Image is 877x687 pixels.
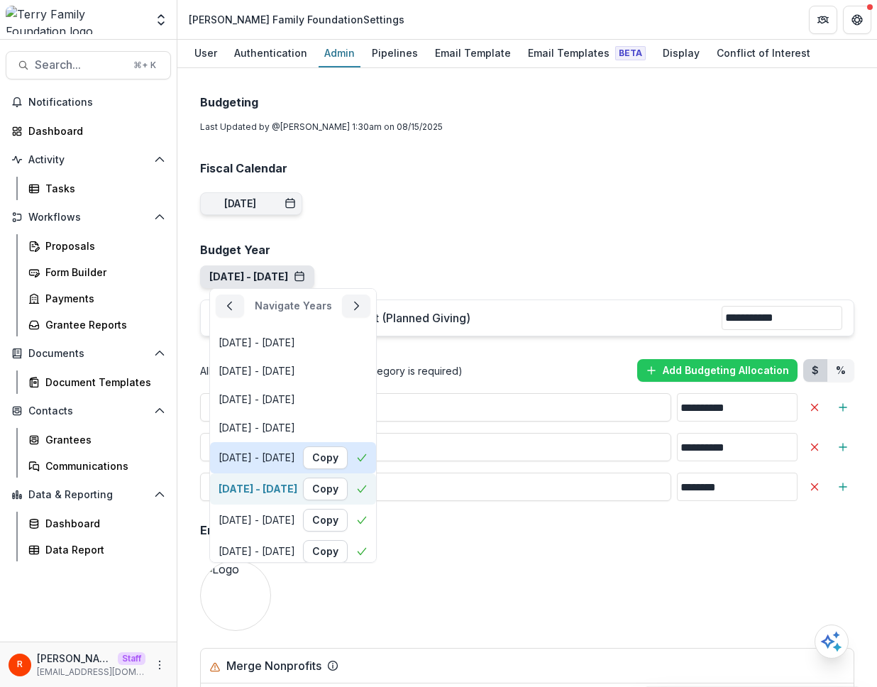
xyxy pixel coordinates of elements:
div: User [189,43,223,63]
button: Add Sub-Category [832,396,854,419]
div: Conflict of Interest [711,43,816,63]
h2: Budgeting [200,96,854,109]
input: Delete AllocationAdd Sub-Category [200,393,671,422]
div: Grantee Reports [45,317,160,332]
a: Tasks [23,177,171,200]
a: Conflict of Interest [711,40,816,67]
button: Copy year [303,509,348,532]
p: [PERSON_NAME] [37,651,112,666]
img: Terry Family Foundation logo [6,6,145,34]
div: [DATE] [224,198,256,210]
button: Open Data & Reporting [6,483,171,506]
a: Data Report [23,538,171,561]
button: Partners [809,6,837,34]
button: Open Contacts [6,400,171,422]
div: Data Report [45,542,160,557]
div: Payments [45,291,160,306]
span: Workflows [28,211,148,224]
nav: breadcrumb [183,9,410,30]
div: Raj [17,660,23,669]
div: Form Builder [45,265,160,280]
button: Open Documents [6,342,171,365]
a: Authentication [228,40,313,67]
div: Authentication [228,43,313,63]
a: Grantees [23,428,171,451]
input: Delete AllocationAdd Sub-Category [200,473,671,501]
input: Total budget year grant budget (Planned Giving) [722,306,842,330]
div: [DATE] - [DATE] [219,337,295,349]
div: Grantees [45,432,160,447]
div: [DATE] - [DATE] [219,394,295,406]
button: Delete Allocation [803,476,826,498]
div: Email Template [429,43,517,63]
p: Total budget year grant budget (Planned Giving) [212,309,722,326]
div: Merge Nonprofits [226,657,321,674]
button: Search... [6,51,171,79]
span: Data & Reporting [28,489,148,501]
div: [DATE] - [DATE] [219,452,295,464]
span: Search... [35,58,125,72]
button: Open Workflows [6,206,171,229]
span: Documents [28,348,148,360]
a: Grantee Reports [23,313,171,336]
button: Add Sub-Category [832,436,854,458]
input: Delete AllocationAdd Sub-Category [200,433,671,461]
div: [DATE] - [DATE] [219,483,297,495]
span: Activity [28,154,148,166]
div: ⌘ + K [131,57,159,73]
button: Percent [827,359,854,382]
a: Document Templates [23,370,171,394]
a: Display [657,40,705,67]
button: Add Sub-Category [832,476,854,498]
button: [DATE] - [DATE] [209,271,305,283]
a: Dashboard [23,512,171,535]
div: Display [657,43,705,63]
a: Email Templates Beta [522,40,651,67]
a: Communications [23,454,171,478]
a: Admin [319,40,360,67]
span: Notifications [28,97,165,109]
button: Get Help [843,6,871,34]
button: Dollars [803,359,827,382]
a: Email Template [429,40,517,67]
input: Delete AllocationAdd Sub-Category [677,393,798,422]
button: Add Budgeting Allocation [637,359,798,382]
button: Copy year [303,540,348,563]
h2: Entity Branding [200,524,288,537]
p: Allocation categories (at least one category is required) [200,363,463,378]
div: Email Templates [522,43,651,63]
div: [DATE] - [DATE] [219,366,295,378]
button: Open Activity [6,148,171,171]
div: Tasks [45,181,160,196]
button: Delete Allocation [803,396,826,419]
div: Pipelines [366,43,424,63]
button: More [151,656,168,674]
a: Dashboard [6,119,171,143]
div: [DATE] - [DATE] [219,422,295,434]
div: Document Templates [45,375,160,390]
div: Proposals [45,238,160,253]
a: User [189,40,223,67]
div: [PERSON_NAME] Family Foundation Settings [189,12,404,27]
button: Copy year [303,478,348,500]
h2: Fiscal Calendar [200,162,854,175]
span: Contacts [28,405,148,417]
div: Dashboard [28,123,160,138]
button: Delete Allocation [803,436,826,458]
h2: Budget Year [200,243,854,257]
button: Copy year [303,446,348,469]
span: Beta [615,46,646,60]
a: Form Builder [23,260,171,284]
a: Proposals [23,234,171,258]
div: [DATE] - [DATE] [219,546,295,558]
input: Delete AllocationAdd Sub-Category [677,433,798,461]
p: Staff [118,652,145,665]
div: [DATE] - [DATE] [219,515,295,527]
button: Open entity switcher [151,6,171,34]
div: Dashboard [45,516,160,531]
input: Delete AllocationAdd Sub-Category [677,473,798,501]
div: Admin [319,43,360,63]
a: Payments [23,287,171,310]
a: Pipelines [366,40,424,67]
div: Communications [45,458,160,473]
